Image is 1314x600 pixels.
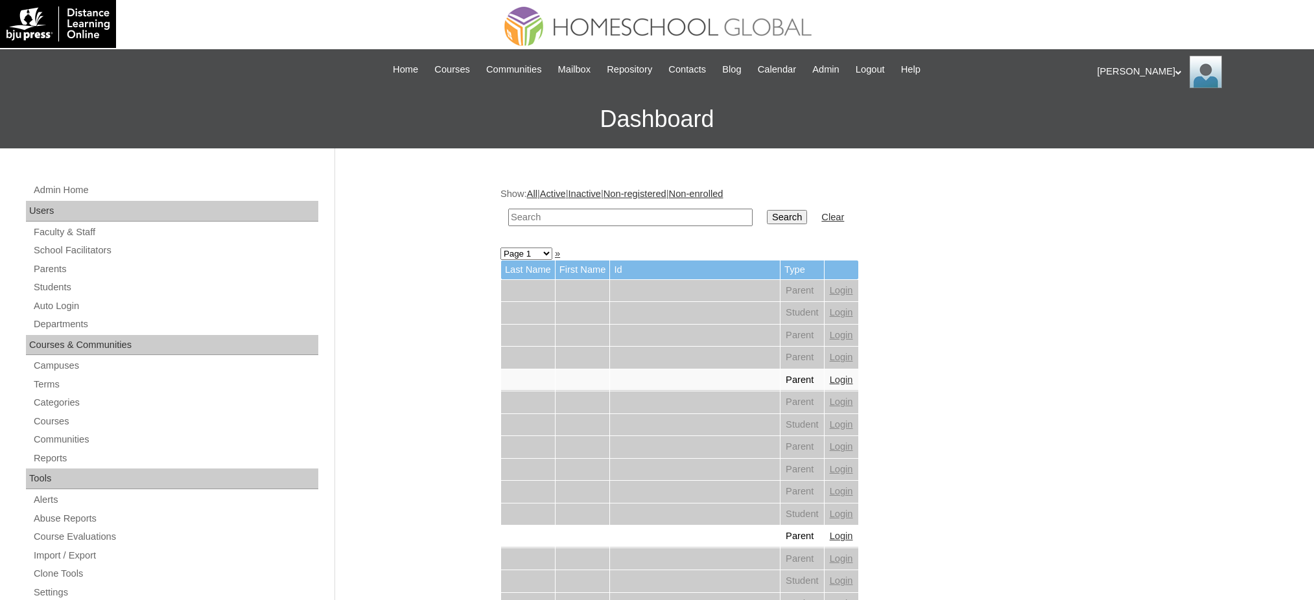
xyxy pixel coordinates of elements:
a: Departments [32,316,318,332]
a: Campuses [32,358,318,374]
div: [PERSON_NAME] [1097,56,1302,88]
a: Alerts [32,492,318,508]
a: Admin Home [32,182,318,198]
span: Help [901,62,921,77]
a: Clear [821,212,844,222]
td: Student [780,570,824,592]
a: Active [540,189,566,199]
div: Courses & Communities [26,335,318,356]
a: Login [830,486,853,496]
div: Users [26,201,318,222]
span: Repository [607,62,652,77]
span: Communities [486,62,542,77]
a: Abuse Reports [32,511,318,527]
td: Student [780,302,824,324]
td: Parent [780,369,824,391]
span: Home [393,62,418,77]
span: Calendar [758,62,796,77]
a: Blog [716,62,747,77]
a: Courses [428,62,476,77]
span: Mailbox [558,62,591,77]
a: Admin [806,62,846,77]
a: Courses [32,413,318,430]
td: Parent [780,436,824,458]
div: Show: | | | | [500,187,1142,233]
a: Non-registered [604,189,666,199]
a: » [555,248,560,259]
span: Logout [856,62,885,77]
a: Login [830,285,853,295]
td: Type [780,260,824,279]
td: Parent [780,280,824,302]
a: Login [830,531,853,541]
a: Login [830,397,853,407]
a: Login [830,509,853,519]
td: Parent [780,459,824,481]
td: First Name [556,260,610,279]
a: Contacts [662,62,712,77]
td: Parent [780,391,824,413]
a: Faculty & Staff [32,224,318,240]
div: Tools [26,468,318,489]
a: Repository [600,62,659,77]
a: Import / Export [32,548,318,564]
a: Inactive [568,189,601,199]
a: Course Evaluations [32,529,318,545]
a: Login [830,419,853,430]
a: Terms [32,376,318,393]
td: Parent [780,347,824,369]
td: Last Name [501,260,555,279]
td: Id [610,260,780,279]
a: Reports [32,450,318,467]
span: Admin [812,62,839,77]
a: Students [32,279,318,295]
a: Login [830,575,853,586]
input: Search [767,210,807,224]
a: Categories [32,395,318,411]
a: Login [830,330,853,340]
a: Login [830,441,853,452]
a: Logout [849,62,891,77]
img: Ariane Ebuen [1190,56,1222,88]
a: Login [830,375,853,385]
td: Student [780,414,824,436]
a: Login [830,464,853,474]
a: Calendar [751,62,803,77]
a: Communities [32,432,318,448]
a: Help [895,62,927,77]
a: Clone Tools [32,566,318,582]
a: All [527,189,537,199]
td: Parent [780,481,824,503]
h3: Dashboard [6,90,1308,148]
img: logo-white.png [6,6,110,41]
a: Home [386,62,425,77]
td: Parent [780,525,824,548]
a: School Facilitators [32,242,318,259]
a: Login [830,553,853,564]
a: Mailbox [552,62,598,77]
a: Auto Login [32,298,318,314]
span: Blog [722,62,741,77]
input: Search [508,209,753,226]
td: Parent [780,548,824,570]
a: Communities [480,62,548,77]
a: Non-enrolled [669,189,723,199]
td: Student [780,503,824,525]
span: Courses [434,62,470,77]
td: Parent [780,325,824,347]
a: Login [830,352,853,362]
a: Login [830,307,853,317]
a: Parents [32,261,318,277]
span: Contacts [668,62,706,77]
